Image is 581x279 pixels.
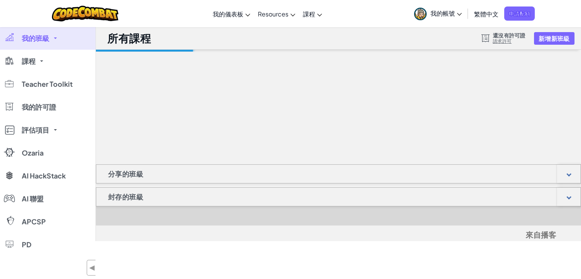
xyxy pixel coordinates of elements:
[534,32,574,45] button: 新增新班級
[22,149,44,156] span: Ozaria
[303,10,315,18] span: 課程
[258,10,288,18] span: Resources
[107,31,151,45] h1: 所有課程
[121,229,556,241] h5: 來自播客
[22,104,56,110] span: 我的許可證
[213,10,243,18] span: 我的儀表板
[52,6,119,21] img: CodeCombat logo
[474,10,498,18] span: 繁體中文
[22,35,49,42] span: 我的班級
[22,195,44,202] span: AI 聯盟
[96,187,155,206] h1: 封存的班級
[89,262,95,273] span: ◀
[254,3,299,24] a: Resources
[414,8,427,20] img: avatar
[470,3,502,24] a: 繁體中文
[22,127,49,133] span: 評估項目
[22,172,66,179] span: AI HackStack
[209,3,254,24] a: 我的儀表板
[22,81,73,88] span: Teacher Toolkit
[430,9,462,17] span: 我的帳號
[299,3,326,24] a: 課程
[493,38,525,44] a: 請求許可
[493,32,525,38] span: 還沒有許可證
[410,2,466,26] a: 我的帳號
[96,164,155,183] h1: 分享的班級
[22,58,36,65] span: 課程
[504,6,535,21] a: 申請配額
